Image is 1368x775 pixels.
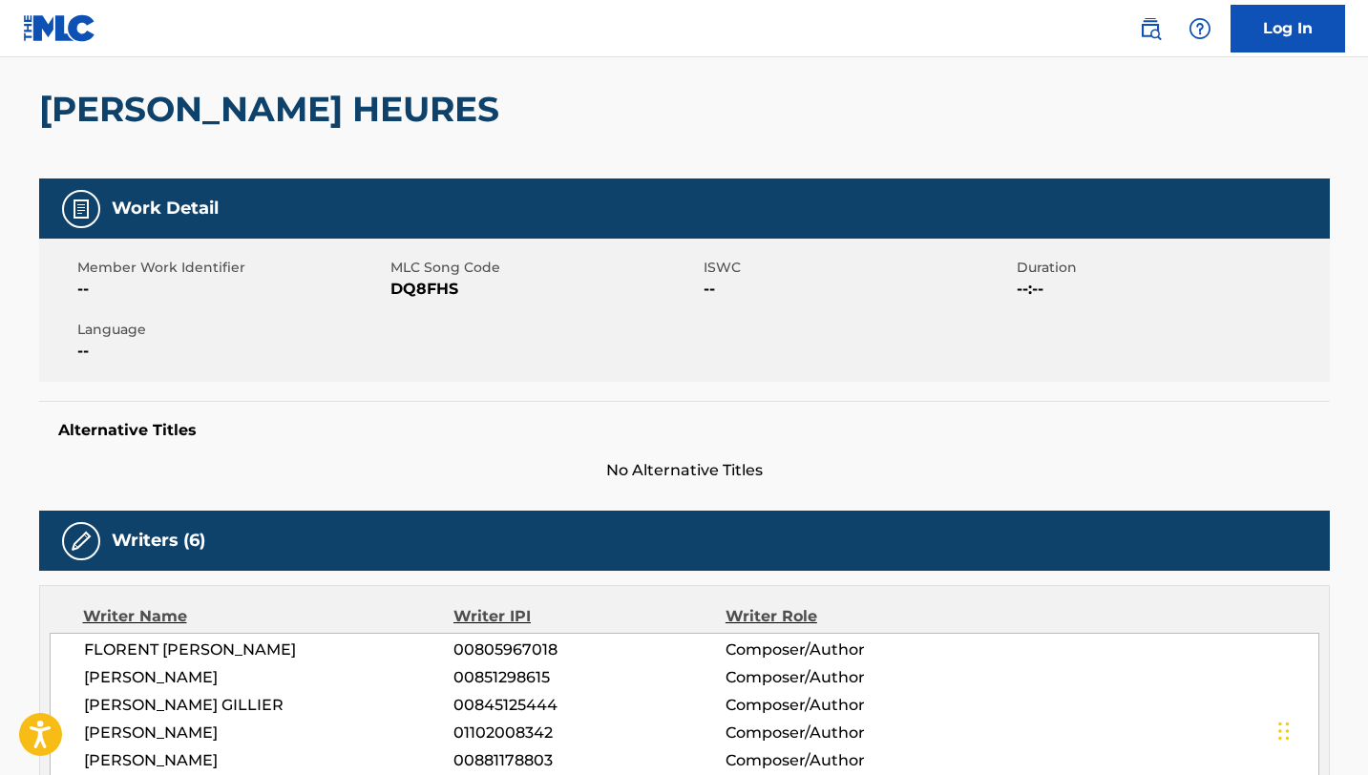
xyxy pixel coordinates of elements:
[77,278,386,301] span: --
[83,605,454,628] div: Writer Name
[453,666,725,689] span: 00851298615
[453,605,726,628] div: Writer IPI
[84,749,454,772] span: [PERSON_NAME]
[58,421,1311,440] h5: Alternative Titles
[1231,5,1345,52] a: Log In
[726,666,973,689] span: Composer/Author
[70,530,93,553] img: Writers
[1273,683,1368,775] iframe: Chat Widget
[1131,10,1169,48] a: Public Search
[84,722,454,744] span: [PERSON_NAME]
[1189,17,1211,40] img: help
[112,530,205,552] h5: Writers (6)
[39,459,1330,482] span: No Alternative Titles
[390,258,699,278] span: MLC Song Code
[453,749,725,772] span: 00881178803
[1017,258,1325,278] span: Duration
[1139,17,1162,40] img: search
[726,722,973,744] span: Composer/Author
[39,88,509,131] h2: [PERSON_NAME] HEURES
[726,639,973,661] span: Composer/Author
[453,639,725,661] span: 00805967018
[1181,10,1219,48] div: Help
[726,749,973,772] span: Composer/Author
[77,340,386,363] span: --
[23,14,96,42] img: MLC Logo
[1273,683,1368,775] div: Chat-Widget
[726,605,973,628] div: Writer Role
[1278,702,1290,760] div: Ziehen
[70,198,93,220] img: Work Detail
[77,258,386,278] span: Member Work Identifier
[453,722,725,744] span: 01102008342
[112,198,219,220] h5: Work Detail
[84,694,454,717] span: [PERSON_NAME] GILLIER
[84,639,454,661] span: FLORENT [PERSON_NAME]
[453,694,725,717] span: 00845125444
[726,694,973,717] span: Composer/Author
[1017,278,1325,301] span: --:--
[84,666,454,689] span: [PERSON_NAME]
[77,320,386,340] span: Language
[704,278,1012,301] span: --
[704,258,1012,278] span: ISWC
[390,278,699,301] span: DQ8FHS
